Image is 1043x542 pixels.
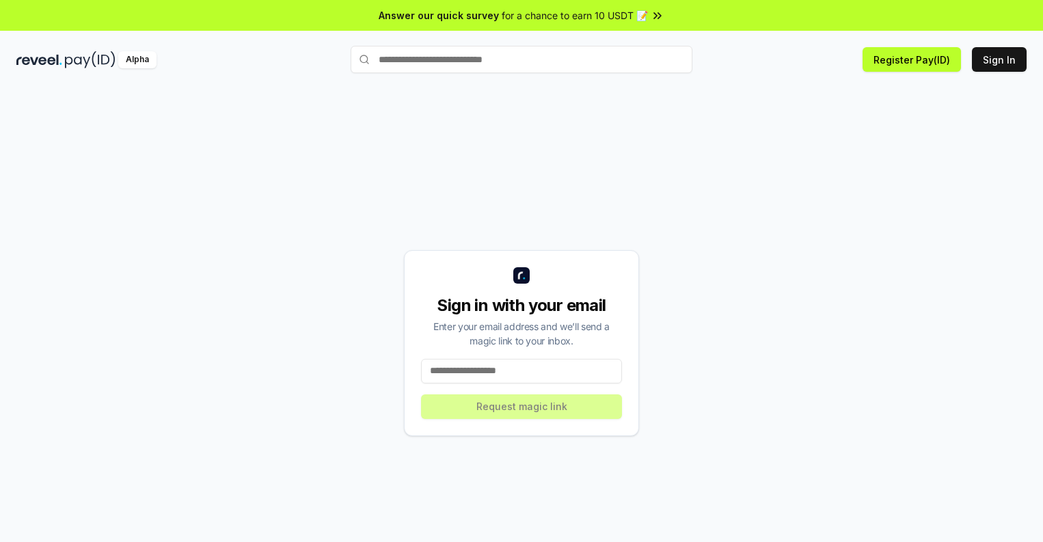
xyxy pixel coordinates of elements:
button: Sign In [972,47,1027,72]
div: Enter your email address and we’ll send a magic link to your inbox. [421,319,622,348]
img: reveel_dark [16,51,62,68]
span: Answer our quick survey [379,8,499,23]
button: Register Pay(ID) [863,47,961,72]
div: Alpha [118,51,157,68]
img: pay_id [65,51,116,68]
img: logo_small [513,267,530,284]
div: Sign in with your email [421,295,622,316]
span: for a chance to earn 10 USDT 📝 [502,8,648,23]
